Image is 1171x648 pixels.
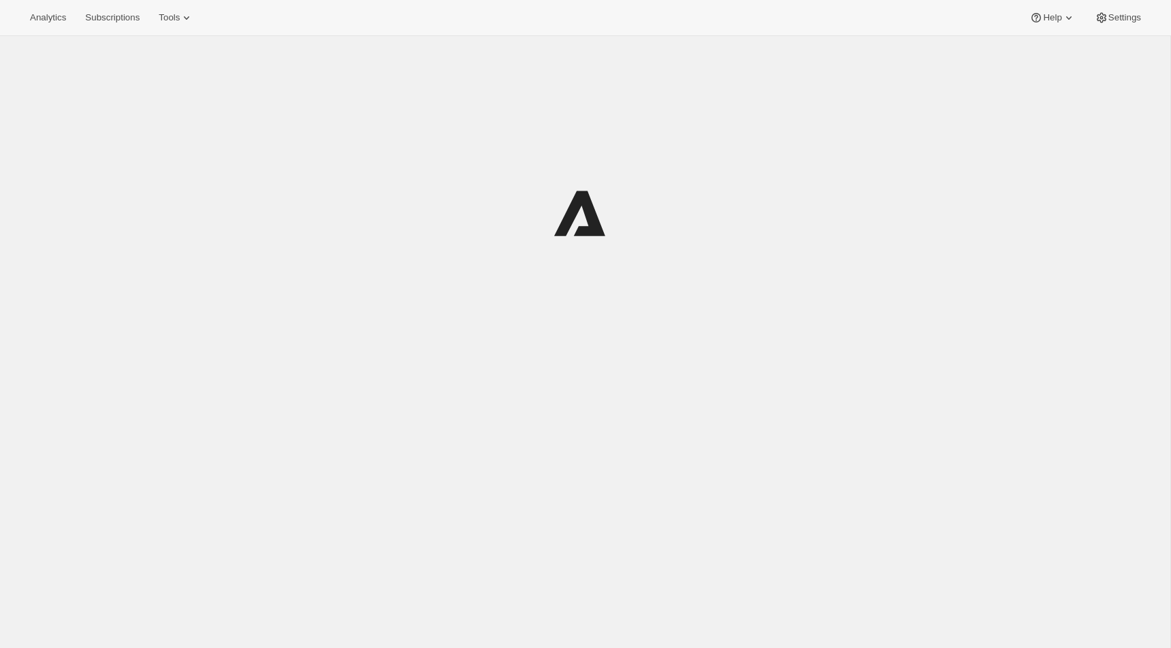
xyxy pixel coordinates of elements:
button: Subscriptions [77,8,148,27]
span: Help [1043,12,1061,23]
span: Settings [1108,12,1141,23]
button: Help [1021,8,1083,27]
span: Analytics [30,12,66,23]
span: Tools [159,12,180,23]
span: Subscriptions [85,12,140,23]
button: Tools [150,8,202,27]
button: Analytics [22,8,74,27]
button: Settings [1087,8,1149,27]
